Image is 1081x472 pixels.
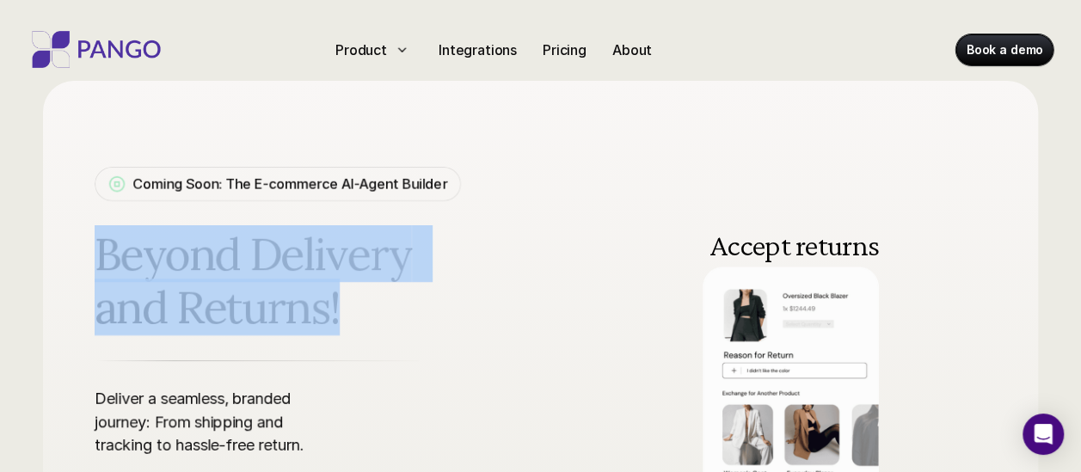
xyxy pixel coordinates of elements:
span: Beyond Delivery and Returns! [95,227,527,334]
a: Pricing [536,36,593,64]
p: Deliver a seamless, branded journey: From shipping and tracking to hassle-free return. [95,387,354,457]
a: Book a demo [956,34,1053,65]
div: Open Intercom Messenger [1023,414,1064,455]
p: About [612,40,652,60]
p: Book a demo [967,41,1043,58]
p: Product [335,40,387,60]
p: Coming Soon: The E-commerce AI-Agent Builder [132,174,447,194]
button: Next [943,377,969,403]
button: Previous [610,377,636,403]
a: About [605,36,659,64]
h3: Accept returns [631,230,957,261]
p: Integrations [439,40,517,60]
img: Back Arrow [610,377,636,403]
img: Next Arrow [943,377,969,403]
a: Integrations [432,36,524,64]
p: Pricing [543,40,587,60]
